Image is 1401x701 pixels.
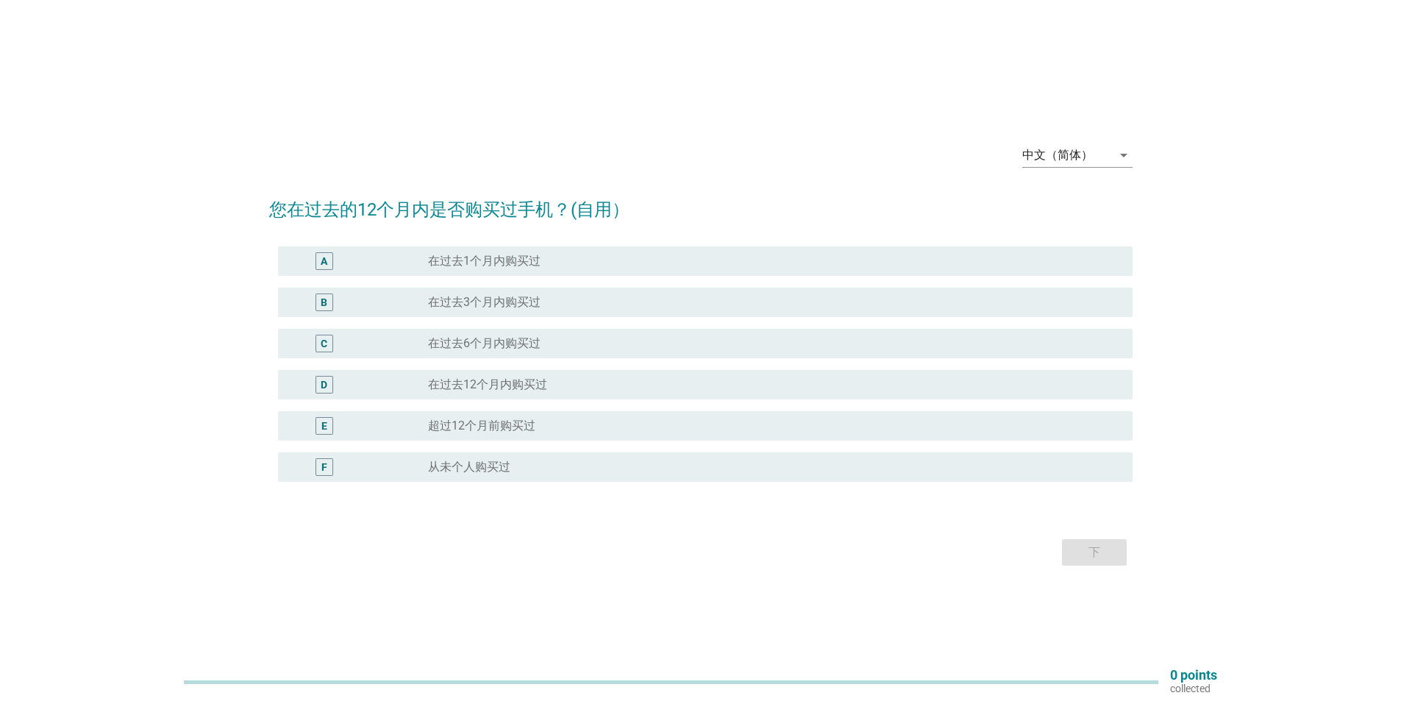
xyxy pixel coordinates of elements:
label: 在过去3个月内购买过 [428,295,541,310]
label: 在过去6个月内购买过 [428,336,541,351]
label: 在过去1个月内购买过 [428,254,541,268]
div: A [321,253,327,268]
div: F [321,459,327,474]
label: 在过去12个月内购买过 [428,377,547,392]
i: arrow_drop_down [1115,146,1133,164]
div: D [321,377,327,392]
p: collected [1170,682,1217,695]
div: C [321,335,327,351]
p: 0 points [1170,669,1217,682]
div: E [321,418,327,433]
label: 从未个人购买过 [428,460,510,474]
div: B [321,294,327,310]
label: 超过12个月前购买过 [428,419,535,433]
h2: 您在过去的12个月内是否购买过手机？(自用） [269,182,1133,223]
div: 中文（简体） [1022,149,1093,162]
